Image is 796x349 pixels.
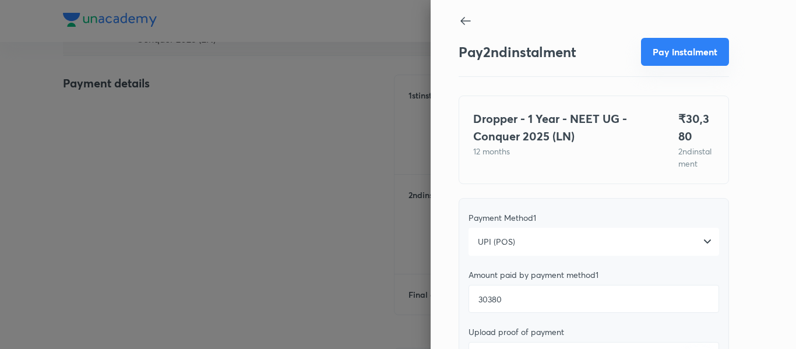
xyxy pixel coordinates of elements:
div: Amount paid by payment method 1 [469,270,719,280]
input: Add amount [469,285,719,313]
span: UPI (POS) [478,236,515,248]
h3: Pay 2 nd instalment [459,44,576,61]
h4: Dropper - 1 Year - NEET UG - Conquer 2025 (LN) [473,110,650,145]
h4: ₹ 30,380 [678,110,714,145]
p: 2 nd instalment [678,145,714,170]
div: Upload proof of payment [469,327,719,337]
button: Pay instalment [641,38,729,66]
div: Payment Method 1 [469,213,719,223]
p: 12 months [473,145,650,157]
